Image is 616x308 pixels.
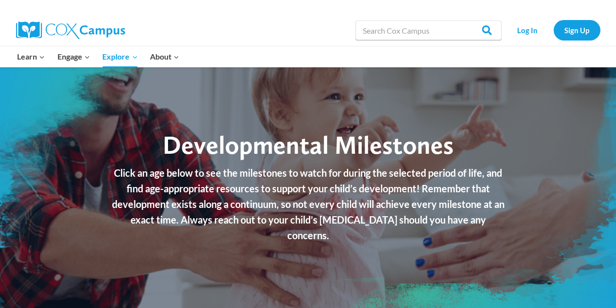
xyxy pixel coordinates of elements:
[506,20,600,40] nav: Secondary Navigation
[16,21,125,39] img: Cox Campus
[111,165,505,243] p: Click an age below to see the milestones to watch for during the selected period of life, and fin...
[355,21,502,40] input: Search Cox Campus
[11,46,186,67] nav: Primary Navigation
[150,50,179,63] span: About
[506,20,549,40] a: Log In
[163,129,453,160] span: Developmental Milestones
[17,50,45,63] span: Learn
[102,50,137,63] span: Explore
[57,50,90,63] span: Engage
[554,20,600,40] a: Sign Up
